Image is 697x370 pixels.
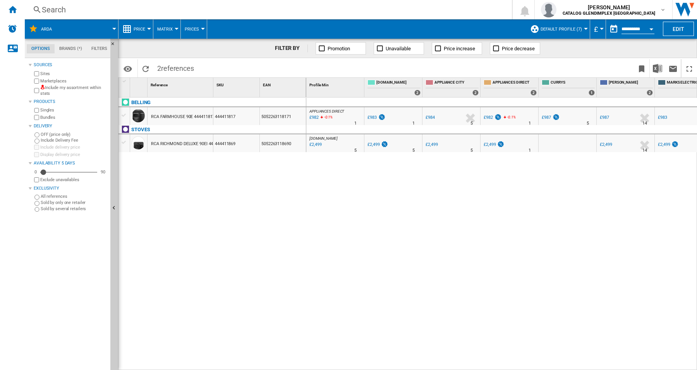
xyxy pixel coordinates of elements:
[541,19,586,39] button: Default profile (7)
[34,177,39,182] input: Display delivery price
[642,120,647,127] div: Delivery Time : 14 days
[424,114,435,122] div: £984
[658,115,667,120] div: £983
[157,19,177,39] button: Matrix
[642,147,647,154] div: Delivery Time : 14 days
[552,114,560,120] img: promotionV3.png
[434,80,479,86] span: APPLIANCE CITY
[34,139,39,144] input: Include Delivery Fee
[316,42,366,55] button: Promotion
[657,141,679,149] div: £2,499
[647,90,653,96] div: 2 offers sold by JOHN LEWIS
[551,80,595,86] span: CURRYS
[213,107,259,125] div: 444411817
[354,120,357,127] div: Delivery Time : 1 day
[120,62,136,75] button: Options
[412,147,415,154] div: Delivery Time : 5 days
[99,169,107,175] div: 90
[378,114,386,120] img: promotionV3.png
[609,80,653,86] span: [PERSON_NAME]
[41,137,107,143] label: Include Delivery Fee
[131,98,151,107] div: Click to filter on that brand
[40,115,107,120] label: Bundles
[34,201,39,206] input: Sold by only one retailer
[529,120,531,127] div: Delivery Time : 1 day
[151,108,229,126] div: RCA FARMHOUSE 90E 444411817 BLACK
[376,80,421,86] span: [DOMAIN_NAME]
[275,45,308,52] div: FILTER BY
[540,78,596,97] div: CURRYS 1 offers sold by CURRYS
[110,39,120,53] button: Hide
[657,114,667,122] div: £983
[149,78,213,90] div: Sort None
[263,83,271,87] span: EAN
[497,141,505,147] img: promotionV3.png
[34,207,39,212] input: Sold by several retailers
[40,144,107,150] label: Include delivery price
[589,90,595,96] div: 1 offers sold by CURRYS
[34,86,39,96] input: Include my assortment within stats
[502,46,535,51] span: Price decrease
[663,22,694,36] button: Edit
[606,21,621,37] button: md-calendar
[323,114,328,123] i: %
[354,147,357,154] div: Delivery Time : 5 days
[426,142,438,147] div: £2,499
[34,99,107,105] div: Products
[40,85,107,97] label: Include my assortment within stats
[157,27,173,32] span: Matrix
[493,80,537,86] span: APPLIANCES DIRECT
[40,168,97,176] md-slider: Availability
[530,90,537,96] div: 2 offers sold by APPLIANCES DIRECT
[34,108,39,113] input: Singles
[414,90,421,96] div: 2 offers sold by AO.COM
[215,78,259,90] div: SKU Sort None
[324,115,330,119] span: -0.1
[309,83,329,87] span: Profile Min
[541,27,582,32] span: Default profile (7)
[33,169,39,175] div: 0
[132,78,147,90] div: Sort None
[185,19,203,39] button: Prices
[470,147,473,154] div: Delivery Time : 5 days
[8,24,17,33] img: alerts-logo.svg
[151,135,243,153] div: RCA RICHMOND DELUXE 90EI 444411869 BLACK
[594,25,598,33] span: £
[328,46,350,51] span: Promotion
[134,27,145,32] span: Price
[594,19,602,39] button: £
[590,19,606,39] md-menu: Currency
[134,19,149,39] button: Price
[34,132,39,137] input: OFF (price only)
[308,78,364,90] div: Profile Min Sort None
[587,120,589,127] div: Delivery Time : 5 days
[213,134,259,152] div: 444411869
[122,19,149,39] div: Price
[484,142,496,147] div: £2,499
[34,185,107,192] div: Exclusivity
[563,11,655,16] b: CATALOG GLENDIMPLEX [GEOGRAPHIC_DATA]
[367,115,377,120] div: £983
[87,44,112,53] md-tab-item: Filters
[482,141,505,149] div: £2,499
[367,142,379,147] div: £2,499
[34,115,39,120] input: Bundles
[34,152,39,157] input: Display delivery price
[366,114,386,122] div: £983
[309,109,344,113] span: APPLIANCES DIRECT
[432,42,482,55] button: Price increase
[40,107,107,113] label: Singles
[34,145,39,150] input: Include delivery price
[665,59,681,77] button: Send this report by email
[366,141,388,149] div: £2,499
[34,79,39,84] input: Marketplaces
[40,177,107,183] label: Exclude unavailables
[644,21,658,35] button: Open calendar
[482,114,502,122] div: £982
[366,78,422,97] div: [DOMAIN_NAME] 2 offers sold by AO.COM
[634,59,649,77] button: Bookmark this report
[41,132,107,137] label: OFF (price only)
[308,114,319,122] div: Last updated : Monday, 1 September 2025 15:14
